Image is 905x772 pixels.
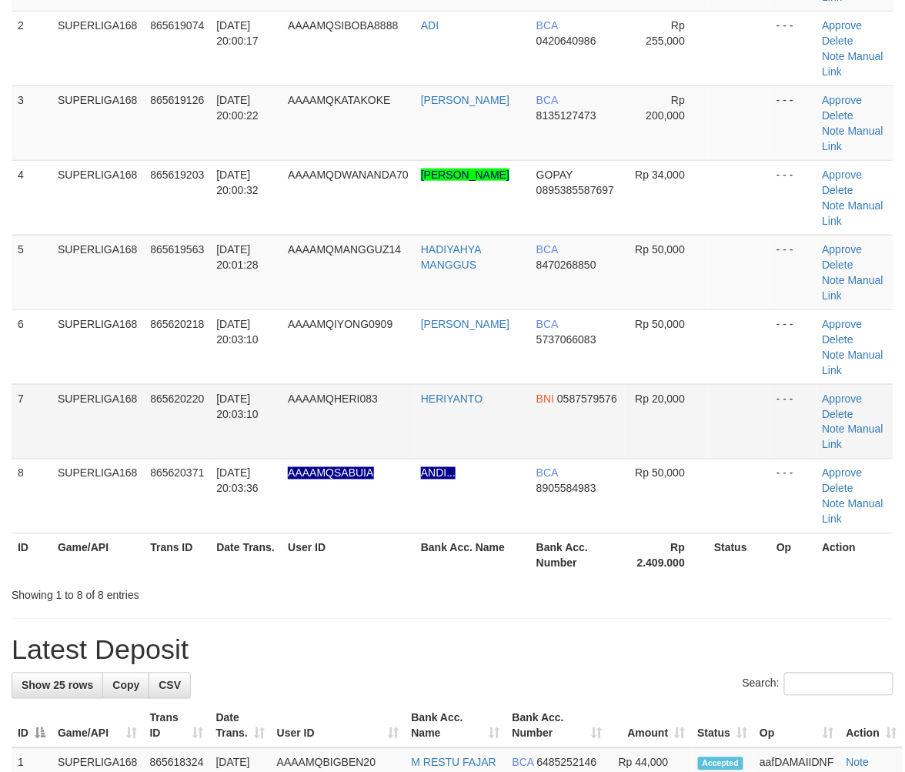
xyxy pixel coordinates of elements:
[210,704,271,748] th: Date Trans.: activate to sort column ascending
[150,467,204,480] span: 865620371
[823,333,853,346] a: Delete
[823,50,883,78] a: Manual Link
[646,19,686,47] span: Rp 255,000
[421,169,509,181] a: [PERSON_NAME]
[557,393,617,405] span: Copy 0587579576 to clipboard
[823,125,846,137] a: Note
[823,35,853,47] a: Delete
[288,19,398,32] span: AAAAMQSIBOBA8888
[784,673,893,696] input: Search:
[823,274,883,302] a: Manual Link
[210,533,282,577] th: Date Trans.
[421,467,456,480] a: ANDI...
[536,35,596,47] span: Copy 0420640986 to clipboard
[216,318,259,346] span: [DATE] 20:03:10
[513,757,534,769] span: BCA
[823,19,863,32] a: Approve
[144,533,210,577] th: Trans ID
[216,393,259,420] span: [DATE] 20:03:10
[770,533,816,577] th: Op
[52,533,144,577] th: Game/API
[536,333,596,346] span: Copy 5737066083 to clipboard
[817,533,893,577] th: Action
[536,94,558,106] span: BCA
[412,757,496,769] a: M RESTU FAJAR
[823,349,846,361] a: Note
[150,94,204,106] span: 865619126
[625,533,709,577] th: Rp 2.409.000
[698,757,744,770] span: Accepted
[12,85,52,160] td: 3
[636,467,686,480] span: Rp 50,000
[536,169,573,181] span: GOPAY
[216,169,259,196] span: [DATE] 20:00:32
[770,235,816,309] td: - - -
[102,673,149,699] a: Copy
[823,184,853,196] a: Delete
[288,94,390,106] span: AAAAMQKATAKOKE
[52,309,144,384] td: SUPERLIGA168
[421,318,509,330] a: [PERSON_NAME]
[608,704,691,748] th: Amount: activate to sort column ascending
[12,582,366,603] div: Showing 1 to 8 of 8 entries
[12,309,52,384] td: 6
[823,199,846,212] a: Note
[770,309,816,384] td: - - -
[288,467,373,480] span: Nama rekening ada tanda titik/strip, harap diedit
[823,349,883,376] a: Manual Link
[288,318,392,330] span: AAAAMQIYONG0909
[150,318,204,330] span: 865620218
[288,169,409,181] span: AAAAMQDWANANDA70
[216,19,259,47] span: [DATE] 20:00:17
[149,673,191,699] a: CSV
[823,467,863,480] a: Approve
[770,459,816,533] td: - - -
[150,169,204,181] span: 865619203
[823,318,863,330] a: Approve
[743,673,893,696] label: Search:
[216,94,259,122] span: [DATE] 20:00:22
[536,393,554,405] span: BNI
[636,243,686,256] span: Rp 50,000
[823,423,883,451] a: Manual Link
[52,11,144,85] td: SUPERLIGA168
[271,704,406,748] th: User ID: activate to sort column ascending
[52,235,144,309] td: SUPERLIGA168
[537,757,597,769] span: Copy 6485252146 to clipboard
[536,184,614,196] span: Copy 0895385587697 to clipboard
[12,673,103,699] a: Show 25 rows
[823,259,853,271] a: Delete
[770,160,816,235] td: - - -
[216,243,259,271] span: [DATE] 20:01:28
[536,259,596,271] span: Copy 8470268850 to clipboard
[536,109,596,122] span: Copy 8135127473 to clipboard
[150,19,204,32] span: 865619074
[12,160,52,235] td: 4
[823,393,863,405] a: Approve
[421,393,483,405] a: HERIYANTO
[770,11,816,85] td: - - -
[708,533,770,577] th: Status
[536,19,558,32] span: BCA
[753,704,840,748] th: Op: activate to sort column ascending
[406,704,506,748] th: Bank Acc. Name: activate to sort column ascending
[159,680,181,692] span: CSV
[823,274,846,286] a: Note
[536,467,558,480] span: BCA
[12,533,52,577] th: ID
[12,11,52,85] td: 2
[12,704,52,748] th: ID: activate to sort column descending
[52,384,144,459] td: SUPERLIGA168
[823,109,853,122] a: Delete
[12,384,52,459] td: 7
[288,393,378,405] span: AAAAMQHERI083
[770,384,816,459] td: - - -
[421,243,481,271] a: HADIYAHYA MANGGUS
[823,125,883,152] a: Manual Link
[150,243,204,256] span: 865619563
[636,169,686,181] span: Rp 34,000
[52,160,144,235] td: SUPERLIGA168
[415,533,530,577] th: Bank Acc. Name
[840,704,903,748] th: Action: activate to sort column ascending
[823,483,853,495] a: Delete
